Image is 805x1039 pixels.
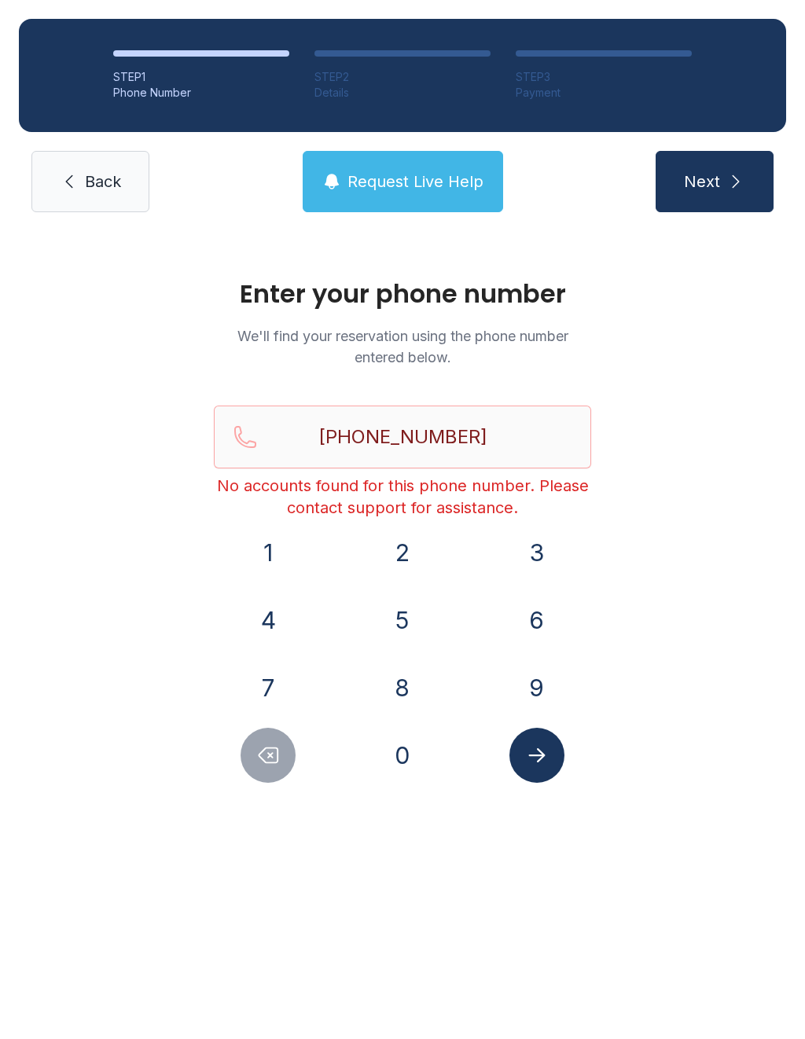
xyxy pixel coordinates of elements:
[509,728,564,783] button: Submit lookup form
[375,660,430,715] button: 8
[214,406,591,468] input: Reservation phone number
[375,525,430,580] button: 2
[516,85,692,101] div: Payment
[241,660,296,715] button: 7
[113,85,289,101] div: Phone Number
[684,171,720,193] span: Next
[85,171,121,193] span: Back
[214,325,591,368] p: We'll find your reservation using the phone number entered below.
[375,728,430,783] button: 0
[113,69,289,85] div: STEP 1
[347,171,483,193] span: Request Live Help
[314,85,491,101] div: Details
[241,593,296,648] button: 4
[509,593,564,648] button: 6
[241,525,296,580] button: 1
[509,525,564,580] button: 3
[241,728,296,783] button: Delete number
[214,475,591,519] div: No accounts found for this phone number. Please contact support for assistance.
[314,69,491,85] div: STEP 2
[214,281,591,307] h1: Enter your phone number
[509,660,564,715] button: 9
[375,593,430,648] button: 5
[516,69,692,85] div: STEP 3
